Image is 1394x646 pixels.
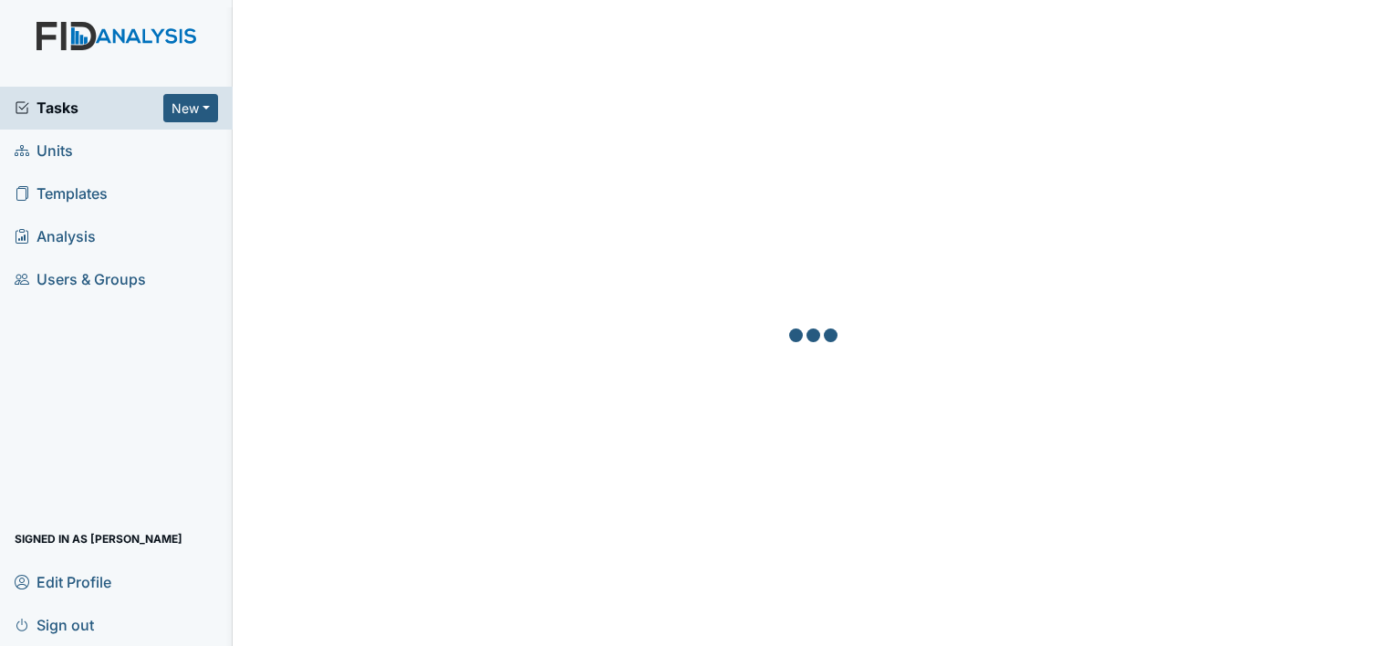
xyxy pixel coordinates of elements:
[15,97,163,119] a: Tasks
[15,568,111,596] span: Edit Profile
[15,137,73,165] span: Units
[15,610,94,639] span: Sign out
[15,266,146,294] span: Users & Groups
[15,223,96,251] span: Analysis
[15,525,182,553] span: Signed in as [PERSON_NAME]
[15,180,108,208] span: Templates
[163,94,218,122] button: New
